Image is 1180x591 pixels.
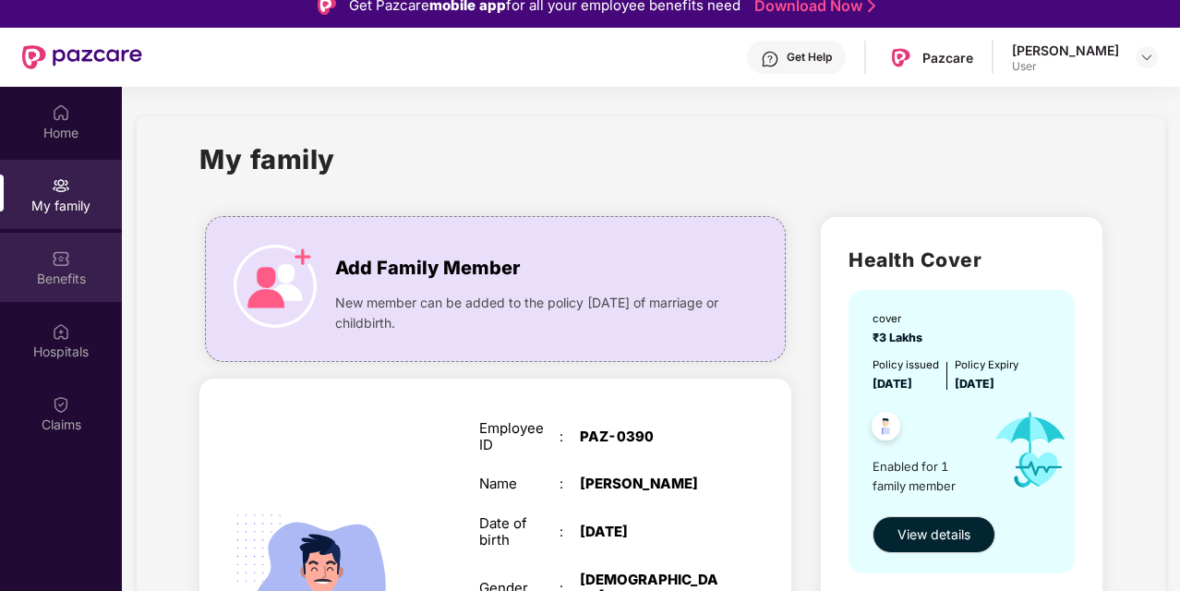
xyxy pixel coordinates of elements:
[887,44,914,71] img: Pazcare_Logo.png
[1012,59,1119,74] div: User
[1139,50,1154,65] img: svg+xml;base64,PHN2ZyBpZD0iRHJvcGRvd24tMzJ4MzIiIHhtbG5zPSJodHRwOi8vd3d3LnczLm9yZy8yMDAwL3N2ZyIgd2...
[955,377,994,391] span: [DATE]
[922,49,973,66] div: Pazcare
[479,476,560,492] div: Name
[863,406,909,452] img: svg+xml;base64,PHN2ZyB4bWxucz0iaHR0cDovL3d3dy53My5vcmcvMjAwMC9zdmciIHdpZHRoPSI0OC45NDMiIGhlaWdodD...
[873,377,912,391] span: [DATE]
[787,50,832,65] div: Get Help
[761,50,779,68] img: svg+xml;base64,PHN2ZyBpZD0iSGVscC0zMngzMiIgeG1sbnM9Imh0dHA6Ly93d3cudzMub3JnLzIwMDAvc3ZnIiB3aWR0aD...
[873,356,939,373] div: Policy issued
[52,103,70,122] img: svg+xml;base64,PHN2ZyBpZD0iSG9tZSIgeG1sbnM9Imh0dHA6Ly93d3cudzMub3JnLzIwMDAvc3ZnIiB3aWR0aD0iMjAiIG...
[52,322,70,341] img: svg+xml;base64,PHN2ZyBpZD0iSG9zcGl0YWxzIiB4bWxucz0iaHR0cDovL3d3dy53My5vcmcvMjAwMC9zdmciIHdpZHRoPS...
[479,420,560,453] div: Employee ID
[849,245,1074,275] h2: Health Cover
[560,428,580,445] div: :
[873,331,928,344] span: ₹3 Lakhs
[873,457,979,495] span: Enabled for 1 family member
[1012,42,1119,59] div: [PERSON_NAME]
[580,428,720,445] div: PAZ-0390
[335,293,728,333] span: New member can be added to the policy [DATE] of marriage or childbirth.
[199,139,335,180] h1: My family
[979,393,1083,507] img: icon
[52,249,70,268] img: svg+xml;base64,PHN2ZyBpZD0iQmVuZWZpdHMiIHhtbG5zPSJodHRwOi8vd3d3LnczLm9yZy8yMDAwL3N2ZyIgd2lkdGg9Ij...
[234,245,317,328] img: icon
[560,524,580,540] div: :
[335,254,520,283] span: Add Family Member
[873,310,928,327] div: cover
[22,45,142,69] img: New Pazcare Logo
[52,176,70,195] img: svg+xml;base64,PHN2ZyB3aWR0aD0iMjAiIGhlaWdodD0iMjAiIHZpZXdCb3g9IjAgMCAyMCAyMCIgZmlsbD0ibm9uZSIgeG...
[52,395,70,414] img: svg+xml;base64,PHN2ZyBpZD0iQ2xhaW0iIHhtbG5zPSJodHRwOi8vd3d3LnczLm9yZy8yMDAwL3N2ZyIgd2lkdGg9IjIwIi...
[479,515,560,549] div: Date of birth
[873,516,995,553] button: View details
[580,524,720,540] div: [DATE]
[580,476,720,492] div: [PERSON_NAME]
[955,356,1018,373] div: Policy Expiry
[560,476,580,492] div: :
[897,525,970,545] span: View details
